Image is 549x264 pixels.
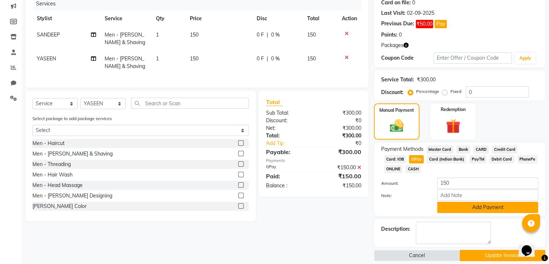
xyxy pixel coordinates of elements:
div: Men - Haircut [32,140,65,147]
span: YASEEN [37,55,56,62]
span: Credit Card [492,145,518,154]
span: CARD [473,145,489,154]
div: Men - Threading [32,161,71,168]
label: Manual Payment [379,107,414,114]
span: Men - [PERSON_NAME] & Shaving [105,55,145,69]
div: Last Visit: [381,9,405,17]
th: Price [186,10,252,27]
span: Master Card [426,145,454,154]
span: 1 [156,55,159,62]
div: Previous Due: [381,20,414,28]
span: Bank [456,145,470,154]
label: Select package to add package services [32,115,112,122]
button: Add Payment [437,202,538,213]
span: Packages [381,42,404,49]
div: ₹0 [314,117,367,124]
div: Net: [261,124,314,132]
div: Service Total: [381,76,414,84]
span: PhonePe [517,155,538,163]
div: ₹150.00 [314,164,367,171]
label: Fixed [450,88,461,95]
div: Men - [PERSON_NAME] & Shaving [32,150,113,158]
div: ₹300.00 [417,76,436,84]
div: Men - Hair Wash [32,171,73,179]
div: Points: [381,31,397,39]
input: Enter Offer / Coupon Code [433,52,512,64]
label: Redemption [441,106,466,113]
span: 150 [190,31,199,38]
div: [PERSON_NAME] Color [32,203,87,210]
span: 150 [307,55,316,62]
span: 0 F [256,55,263,63]
span: GPay [409,155,424,163]
div: ₹300.00 [314,109,367,117]
input: Amount [437,178,538,189]
span: Debit Card [489,155,514,163]
a: Add Tip [261,140,322,147]
div: Paid: [261,172,314,180]
div: Men - Head Massage [32,182,83,189]
span: Total [266,98,283,106]
div: ₹150.00 [314,172,367,180]
th: Stylist [32,10,100,27]
span: ₹50.00 [416,20,433,28]
span: 150 [307,31,316,38]
span: 0 F [256,31,263,39]
div: ₹300.00 [314,124,367,132]
span: Payment Methods [381,145,423,153]
span: Card: IOB [384,155,406,163]
input: Search or Scan [131,98,249,109]
div: Balance : [261,182,314,190]
iframe: chat widget [519,235,542,257]
span: | [266,31,268,39]
div: Discount: [261,117,314,124]
th: Total [303,10,337,27]
span: Card (Indian Bank) [427,155,466,163]
span: | [266,55,268,63]
div: Description: [381,225,410,233]
img: _cash.svg [385,118,408,134]
label: Percentage [416,88,439,95]
button: Cancel [374,250,460,261]
div: Sub Total: [261,109,314,117]
span: 1 [156,31,159,38]
div: Men - [PERSON_NAME] Designing [32,192,112,200]
th: Action [337,10,361,27]
span: PayTM [469,155,487,163]
label: Amount: [376,180,432,187]
button: Apply [515,53,535,64]
span: 0 % [271,55,279,63]
div: 02-09-2025 [407,9,434,17]
span: 150 [190,55,199,62]
th: Service [100,10,152,27]
button: Update Invoice [459,250,545,261]
input: Add Note [437,190,538,201]
div: ₹0 [322,140,366,147]
div: GPay [261,164,314,171]
div: ₹300.00 [314,148,367,156]
span: Men - [PERSON_NAME] & Shaving [105,31,145,46]
span: ONLINE [384,165,403,173]
div: 0 [399,31,402,39]
th: Qty [152,10,186,27]
span: 0 % [271,31,279,39]
div: ₹300.00 [314,132,367,140]
div: Discount: [381,89,404,96]
span: SANDEEP [37,31,60,38]
div: Coupon Code [381,54,433,62]
label: Note: [376,192,432,199]
div: ₹150.00 [314,182,367,190]
div: Total: [261,132,314,140]
span: CASH [405,165,421,173]
div: Payments [266,158,361,164]
th: Disc [252,10,303,27]
img: _gift.svg [441,117,465,135]
div: Payable: [261,148,314,156]
button: Pay [435,20,447,28]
